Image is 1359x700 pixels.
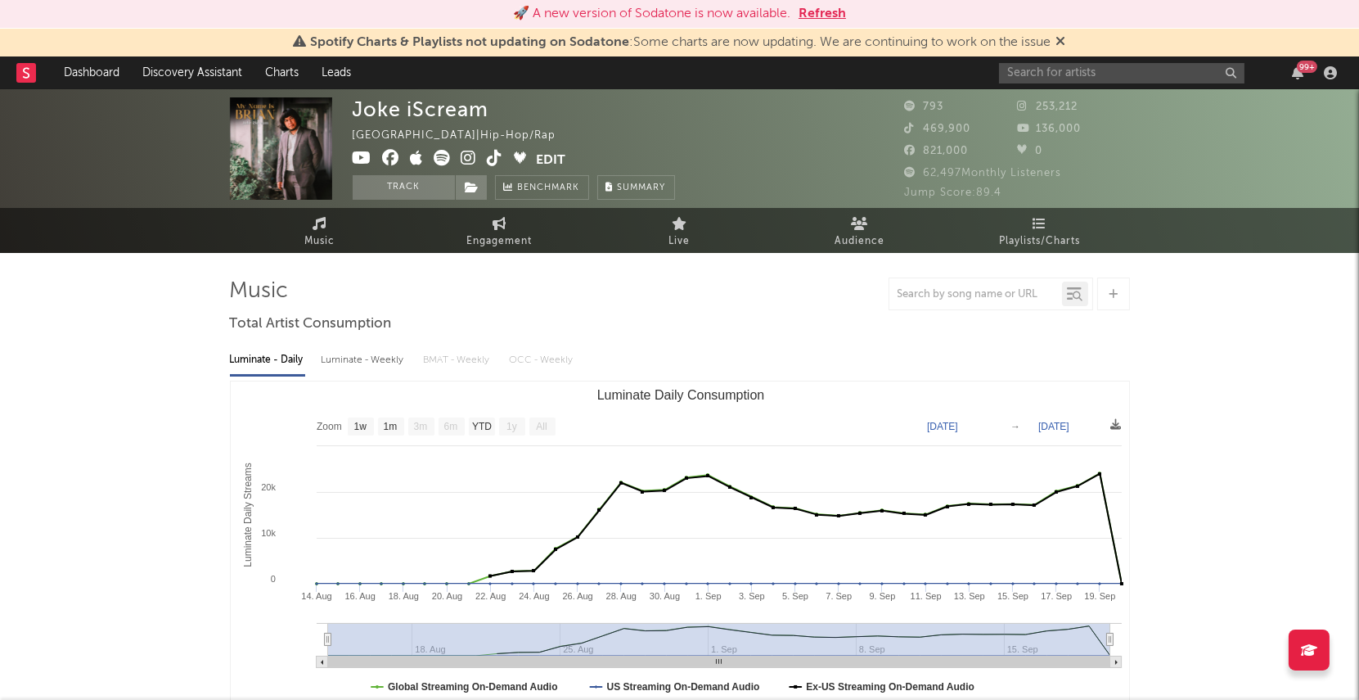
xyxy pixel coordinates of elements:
span: : Some charts are now updating. We are continuing to work on the issue [311,36,1051,49]
text: [DATE] [1038,421,1069,432]
text: 14. Aug [301,591,331,601]
div: 🚀 A new version of Sodatone is now available. [513,4,790,24]
text: 20k [261,482,276,492]
a: Playlists/Charts [950,208,1130,253]
text: 13. Sep [953,591,984,601]
button: Refresh [799,4,846,24]
text: 28. Aug [605,591,636,601]
text: 22. Aug [475,591,506,601]
text: [DATE] [927,421,958,432]
text: 5. Sep [782,591,808,601]
text: All [536,422,547,433]
a: Charts [254,56,310,89]
text: 9. Sep [869,591,895,601]
a: Engagement [410,208,590,253]
text: 18. Aug [388,591,418,601]
span: Live [669,232,691,251]
text: 16. Aug [344,591,375,601]
span: Engagement [467,232,533,251]
text: Luminate Daily Streams [241,463,253,567]
span: 62,497 Monthly Listeners [905,168,1062,178]
div: Joke iScream [353,97,489,121]
text: YTD [471,422,491,433]
span: 793 [905,102,944,112]
div: 99 + [1297,61,1317,73]
span: Spotify Charts & Playlists not updating on Sodatone [311,36,630,49]
button: Summary [597,175,675,200]
text: 20. Aug [431,591,461,601]
text: 1y [506,422,517,433]
a: Audience [770,208,950,253]
span: Playlists/Charts [999,232,1080,251]
div: Luminate - Weekly [322,346,407,374]
span: 253,212 [1017,102,1078,112]
text: Global Streaming On-Demand Audio [388,681,558,693]
span: 136,000 [1017,124,1081,134]
text: 15. Sep [997,591,1028,601]
span: Benchmark [518,178,580,198]
text: 3. Sep [738,591,764,601]
button: 99+ [1292,66,1303,79]
a: Dashboard [52,56,131,89]
text: 24. Aug [519,591,549,601]
button: Track [353,175,455,200]
text: Ex-US Streaming On-Demand Audio [806,681,974,693]
text: US Streaming On-Demand Audio [606,681,759,693]
text: 30. Aug [649,591,679,601]
text: 10k [261,528,276,538]
text: 19. Sep [1084,591,1115,601]
text: 11. Sep [910,591,941,601]
a: Benchmark [495,175,589,200]
a: Music [230,208,410,253]
text: 17. Sep [1041,591,1072,601]
span: Audience [835,232,884,251]
text: 7. Sep [826,591,852,601]
text: 3m [413,422,427,433]
text: 1. Sep [695,591,721,601]
span: 821,000 [905,146,969,156]
div: [GEOGRAPHIC_DATA] | Hip-Hop/Rap [353,126,575,146]
span: Dismiss [1056,36,1066,49]
input: Search by song name or URL [889,288,1062,301]
span: Total Artist Consumption [230,314,392,334]
button: Edit [537,150,566,170]
text: 26. Aug [562,591,592,601]
text: 1w [353,422,367,433]
span: 469,900 [905,124,971,134]
input: Search for artists [999,63,1244,84]
span: 0 [1017,146,1042,156]
text: 6m [443,422,457,433]
text: Luminate Daily Consumption [596,388,764,402]
a: Discovery Assistant [131,56,254,89]
a: Live [590,208,770,253]
span: Summary [618,183,666,192]
text: Zoom [317,422,342,433]
div: Luminate - Daily [230,346,305,374]
text: 1m [383,422,397,433]
span: Music [304,232,335,251]
a: Leads [310,56,362,89]
span: Jump Score: 89.4 [905,187,1002,198]
text: → [1010,421,1020,432]
text: 0 [270,574,275,584]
